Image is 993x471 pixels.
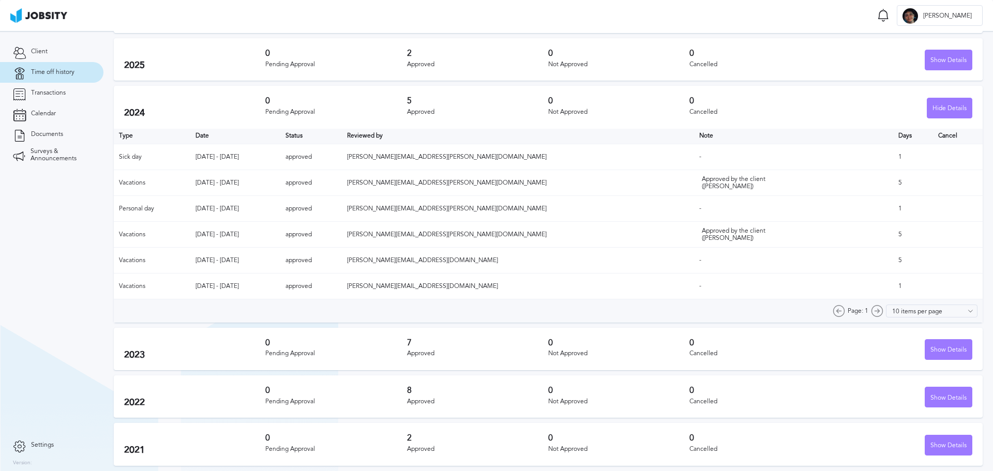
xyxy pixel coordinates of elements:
h2: 2025 [124,60,265,71]
span: - [699,153,701,160]
button: Hide Details [927,98,972,118]
td: [DATE] - [DATE] [190,144,280,170]
div: Not Approved [548,109,689,116]
div: Cancelled [689,109,831,116]
h3: 0 [548,96,689,105]
div: Approved [407,350,548,357]
th: Type [114,129,190,144]
h3: 8 [407,386,548,395]
div: Cancelled [689,350,831,357]
td: Vacations [114,274,190,299]
div: Approved by the client ([PERSON_NAME]) [702,227,805,242]
td: [DATE] - [DATE] [190,196,280,222]
h3: 7 [407,338,548,347]
span: [PERSON_NAME][EMAIL_ADDRESS][PERSON_NAME][DOMAIN_NAME] [347,231,547,238]
h3: 0 [548,338,689,347]
span: - [699,205,701,212]
div: Pending Approval [265,446,407,453]
h3: 0 [689,96,831,105]
div: Pending Approval [265,398,407,405]
span: Calendar [31,110,56,117]
h3: 2 [407,49,548,58]
div: Approved [407,398,548,405]
button: Show Details [925,339,972,360]
td: 5 [893,170,933,196]
div: Approved [407,446,548,453]
span: [PERSON_NAME][EMAIL_ADDRESS][PERSON_NAME][DOMAIN_NAME] [347,179,547,186]
h2: 2022 [124,397,265,408]
td: 5 [893,222,933,248]
th: Toggle SortBy [694,129,894,144]
button: Show Details [925,387,972,407]
div: Approved [407,109,548,116]
td: Vacations [114,170,190,196]
span: - [699,256,701,264]
th: Toggle SortBy [342,129,694,144]
div: Not Approved [548,61,689,68]
div: Not Approved [548,350,689,357]
td: approved [280,222,342,248]
div: Pending Approval [265,109,407,116]
div: L [902,8,918,24]
h3: 0 [689,386,831,395]
span: Page: 1 [848,308,868,315]
td: approved [280,274,342,299]
span: [PERSON_NAME][EMAIL_ADDRESS][PERSON_NAME][DOMAIN_NAME] [347,205,547,212]
td: [DATE] - [DATE] [190,274,280,299]
div: Show Details [925,435,972,456]
span: Documents [31,131,63,138]
div: Not Approved [548,398,689,405]
h2: 2024 [124,108,265,118]
td: Vacations [114,248,190,274]
div: Approved [407,61,548,68]
span: [PERSON_NAME] [918,12,977,20]
h3: 0 [548,433,689,443]
h3: 0 [265,96,407,105]
h3: 0 [689,49,831,58]
h2: 2021 [124,445,265,455]
th: Cancel [933,129,983,144]
h3: 0 [689,433,831,443]
div: Show Details [925,340,972,360]
div: Approved by the client ([PERSON_NAME]) [702,176,805,190]
h3: 0 [265,338,407,347]
span: Time off history [31,69,74,76]
div: Pending Approval [265,350,407,357]
span: [PERSON_NAME][EMAIL_ADDRESS][DOMAIN_NAME] [347,282,498,290]
td: [DATE] - [DATE] [190,222,280,248]
td: 5 [893,248,933,274]
h3: 0 [265,49,407,58]
h3: 0 [548,49,689,58]
td: approved [280,170,342,196]
img: ab4bad089aa723f57921c736e9817d99.png [10,8,67,23]
button: L[PERSON_NAME] [897,5,983,26]
span: [PERSON_NAME][EMAIL_ADDRESS][PERSON_NAME][DOMAIN_NAME] [347,153,547,160]
td: approved [280,144,342,170]
th: Days [893,129,933,144]
td: approved [280,248,342,274]
td: 1 [893,196,933,222]
td: [DATE] - [DATE] [190,248,280,274]
td: 1 [893,144,933,170]
label: Version: [13,460,32,466]
span: Client [31,48,48,55]
td: Sick day [114,144,190,170]
button: Show Details [925,50,972,70]
td: Vacations [114,222,190,248]
div: Cancelled [689,446,831,453]
div: Cancelled [689,61,831,68]
span: Transactions [31,89,66,97]
h3: 0 [265,386,407,395]
span: [PERSON_NAME][EMAIL_ADDRESS][DOMAIN_NAME] [347,256,498,264]
div: Hide Details [927,98,972,119]
h3: 5 [407,96,548,105]
h2: 2023 [124,350,265,360]
div: Cancelled [689,398,831,405]
div: Not Approved [548,446,689,453]
h3: 0 [265,433,407,443]
td: [DATE] - [DATE] [190,170,280,196]
td: approved [280,196,342,222]
span: - [699,282,701,290]
td: 1 [893,274,933,299]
